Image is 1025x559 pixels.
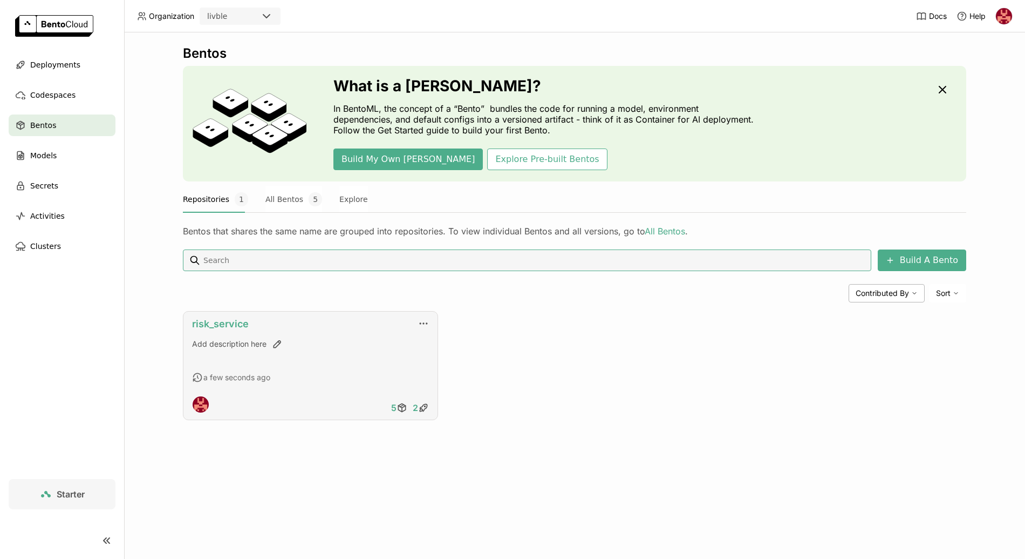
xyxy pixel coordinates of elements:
div: Help [956,11,986,22]
a: Codespaces [9,84,115,106]
span: Activities [30,210,65,223]
span: Codespaces [30,89,76,102]
span: Deployments [30,58,80,71]
span: Clusters [30,240,61,253]
span: Organization [149,11,194,21]
a: Clusters [9,235,115,257]
img: logo [15,15,93,37]
span: Help [969,11,986,21]
span: Starter [57,489,85,500]
div: livble [207,11,227,22]
a: Bentos [9,115,115,136]
a: Deployments [9,54,115,76]
a: Docs [916,11,947,22]
span: Models [30,149,57,162]
input: Selected livble. [228,11,229,22]
span: Secrets [30,179,58,192]
a: Models [9,145,115,166]
a: Secrets [9,175,115,197]
img: Uri Vinetz [996,8,1012,24]
span: Bentos [30,119,56,132]
span: Docs [929,11,947,21]
a: Activities [9,205,115,227]
a: Starter [9,479,115,509]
